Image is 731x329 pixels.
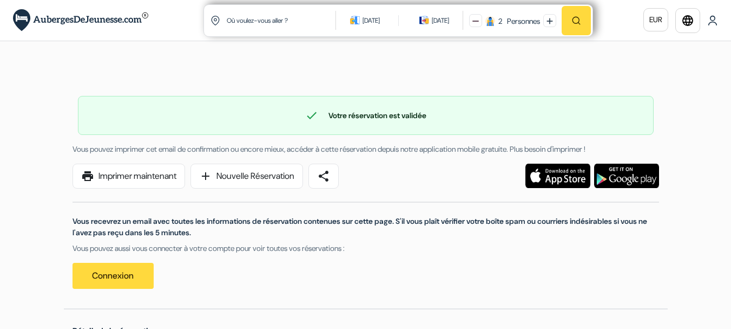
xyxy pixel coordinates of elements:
[73,164,185,189] a: printImprimer maintenant
[675,8,700,33] a: language
[504,16,540,27] div: Personnes
[210,16,220,25] img: location icon
[190,164,303,189] a: addNouvelle Réservation
[432,15,449,26] div: [DATE]
[594,164,659,188] img: Téléchargez l'application gratuite
[643,8,668,31] a: EUR
[419,15,429,25] img: calendarIcon icon
[350,15,360,25] img: calendarIcon icon
[707,15,718,26] img: User Icon
[199,170,212,183] span: add
[317,170,330,183] span: share
[73,216,659,238] p: Vous recevrez un email avec toutes les informations de réservation contenues sur cette page. S'il...
[485,16,495,26] img: guest icon
[73,144,585,154] span: Vous pouvez imprimer cet email de confirmation ou encore mieux, accéder à cette réservation depui...
[305,109,318,122] span: check
[498,16,502,27] div: 2
[73,243,659,254] p: Vous pouvez aussi vous connecter à votre compte pour voir toutes vos réservations :
[73,263,154,289] a: Connexion
[546,18,553,24] img: plus
[308,164,339,189] a: share
[226,7,338,34] input: Ville, université ou logement
[78,109,653,122] div: Votre réservation est validée
[13,9,148,31] img: AubergesDeJeunesse.com
[81,170,94,183] span: print
[363,15,380,26] div: [DATE]
[681,14,694,27] i: language
[472,18,479,24] img: minus
[525,164,590,188] img: Téléchargez l'application gratuite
